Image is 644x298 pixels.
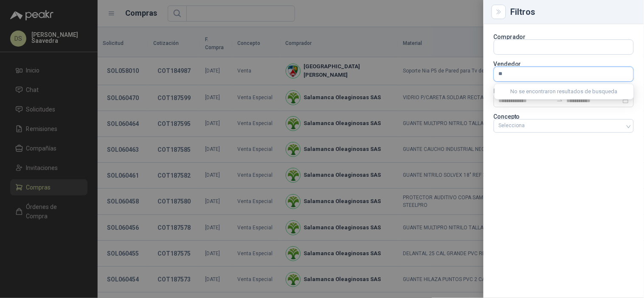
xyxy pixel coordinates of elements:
div: No se encontraron resultados de busqueda [495,84,634,99]
button: Close [494,7,504,17]
p: Concepto [494,114,634,119]
span: swap-right [557,97,563,104]
span: to [557,97,563,104]
div: Filtros [511,8,634,16]
p: Comprador [494,34,634,39]
p: Vendedor [494,61,634,67]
